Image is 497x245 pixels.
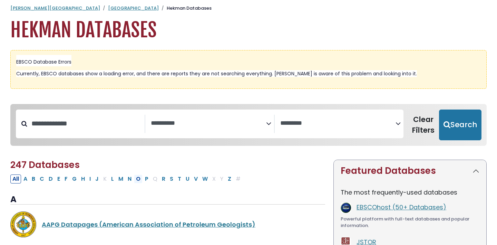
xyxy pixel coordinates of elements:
[62,175,70,183] button: Filter Results F
[47,175,55,183] button: Filter Results D
[160,175,167,183] button: Filter Results R
[226,175,233,183] button: Filter Results Z
[143,175,150,183] button: Filter Results P
[21,175,29,183] button: Filter Results A
[192,175,200,183] button: Filter Results V
[16,70,417,77] span: Currently, EBSCO databases show a loading error, and there are reports they are not searching eve...
[108,5,159,11] a: [GEOGRAPHIC_DATA]
[116,175,125,183] button: Filter Results M
[10,175,21,183] button: All
[30,175,37,183] button: Filter Results B
[168,175,175,183] button: Filter Results S
[280,120,396,127] textarea: Search
[70,175,79,183] button: Filter Results G
[42,220,255,229] a: AAPG Datapages (American Association of Petroleum Geologists)
[151,120,266,127] textarea: Search
[16,58,71,65] span: EBSCO Database Errors
[341,216,479,229] div: Powerful platform with full-text databases and popular information.
[126,175,134,183] button: Filter Results N
[10,19,487,42] h1: Hekman Databases
[109,175,116,183] button: Filter Results L
[10,195,325,205] h3: A
[408,110,439,141] button: Clear Filters
[27,118,145,129] input: Search database by title or keyword
[334,160,486,182] button: Featured Databases
[55,175,62,183] button: Filter Results E
[184,175,192,183] button: Filter Results U
[10,5,487,12] nav: breadcrumb
[10,104,487,146] nav: Search filters
[159,5,212,12] li: Hekman Databases
[38,175,46,183] button: Filter Results C
[357,203,446,211] a: EBSCOhost (50+ Databases)
[87,175,93,183] button: Filter Results I
[10,174,243,183] div: Alpha-list to filter by first letter of database name
[200,175,210,183] button: Filter Results W
[10,5,100,11] a: [PERSON_NAME][GEOGRAPHIC_DATA]
[93,175,101,183] button: Filter Results J
[10,159,80,171] span: 247 Databases
[79,175,87,183] button: Filter Results H
[439,110,481,141] button: Submit for Search Results
[341,188,479,197] p: The most frequently-used databases
[176,175,183,183] button: Filter Results T
[134,175,143,183] button: Filter Results O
